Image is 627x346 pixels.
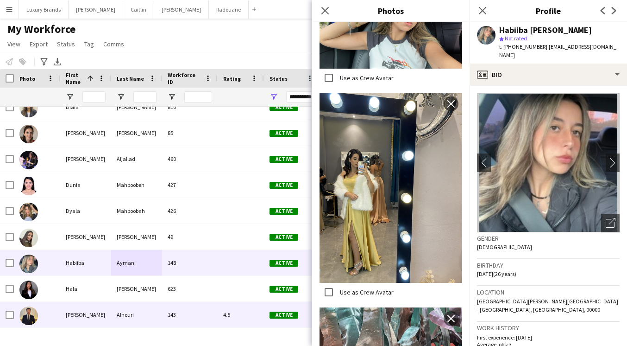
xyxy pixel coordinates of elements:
[60,94,111,120] div: Diala
[270,208,298,215] span: Active
[270,182,298,189] span: Active
[60,120,111,146] div: [PERSON_NAME]
[111,198,162,224] div: Mahboobah
[270,260,298,267] span: Active
[111,302,162,327] div: Alnouri
[123,0,154,19] button: Caitlin
[57,40,75,48] span: Status
[69,0,123,19] button: [PERSON_NAME]
[162,120,218,146] div: 85
[19,281,38,299] img: Hala Salman
[30,40,48,48] span: Export
[477,270,516,277] span: [DATE] (26 years)
[26,38,51,50] a: Export
[162,94,218,120] div: 810
[19,307,38,325] img: Hassan Alnouri
[60,224,111,250] div: [PERSON_NAME]
[81,38,98,50] a: Tag
[505,35,527,42] span: Not rated
[168,93,176,101] button: Open Filter Menu
[477,261,620,269] h3: Birthday
[19,99,38,117] img: Diala Kassab
[477,298,618,313] span: [GEOGRAPHIC_DATA][PERSON_NAME][GEOGRAPHIC_DATA] - [GEOGRAPHIC_DATA], [GEOGRAPHIC_DATA], 00000
[100,38,128,50] a: Comms
[162,224,218,250] div: 49
[4,38,24,50] a: View
[470,64,627,86] div: Bio
[209,0,249,19] button: Radouane
[270,130,298,137] span: Active
[499,43,547,50] span: t. [PHONE_NUMBER]
[111,94,162,120] div: [PERSON_NAME]
[184,91,212,103] input: Workforce ID Filter Input
[320,93,462,283] img: Crew photo 654827
[19,0,69,19] button: Luxury Brands
[19,125,38,143] img: Diana Elia Rajkovic
[66,93,74,101] button: Open Filter Menu
[7,22,75,36] span: My Workforce
[162,172,218,198] div: 427
[270,312,298,319] span: Active
[60,172,111,198] div: Dunia
[270,156,298,163] span: Active
[84,40,94,48] span: Tag
[338,73,394,82] label: Use as Crew Avatar
[52,56,63,67] app-action-btn: Export XLSX
[162,302,218,327] div: 143
[19,203,38,221] img: Dyala Mahboobah
[270,286,298,293] span: Active
[111,276,162,301] div: [PERSON_NAME]
[60,276,111,301] div: Hala
[38,56,50,67] app-action-btn: Advanced filters
[223,75,241,82] span: Rating
[60,198,111,224] div: Dyala
[601,214,620,232] div: Open photos pop-in
[19,177,38,195] img: Dunia Mahboobeh
[312,5,470,17] h3: Photos
[111,172,162,198] div: Mahboobeh
[338,288,394,296] label: Use as Crew Avatar
[19,75,35,82] span: Photo
[66,71,83,85] span: First Name
[470,5,627,17] h3: Profile
[162,198,218,224] div: 426
[60,250,111,276] div: Habiiba
[499,26,592,34] div: Habiiba [PERSON_NAME]
[53,38,79,50] a: Status
[60,146,111,172] div: [PERSON_NAME]
[477,324,620,332] h3: Work history
[162,146,218,172] div: 460
[111,146,162,172] div: Aljallad
[477,93,620,232] img: Crew avatar or photo
[162,276,218,301] div: 623
[270,75,288,82] span: Status
[111,250,162,276] div: Ayman
[111,120,162,146] div: [PERSON_NAME]
[7,40,20,48] span: View
[154,0,209,19] button: [PERSON_NAME]
[218,302,264,327] div: 4.5
[117,93,125,101] button: Open Filter Menu
[19,255,38,273] img: Habiiba Ayman
[162,250,218,276] div: 148
[60,302,111,327] div: [PERSON_NAME]
[117,75,144,82] span: Last Name
[477,288,620,296] h3: Location
[133,91,157,103] input: Last Name Filter Input
[270,104,298,111] span: Active
[499,43,616,58] span: | [EMAIL_ADDRESS][DOMAIN_NAME]
[477,334,620,341] p: First experience: [DATE]
[103,40,124,48] span: Comms
[168,71,201,85] span: Workforce ID
[477,243,532,250] span: [DEMOGRAPHIC_DATA]
[270,234,298,241] span: Active
[270,93,278,101] button: Open Filter Menu
[82,91,106,103] input: First Name Filter Input
[19,151,38,169] img: Dina Aljallad
[19,229,38,247] img: Eman Enizi Ajlani
[111,224,162,250] div: [PERSON_NAME]
[477,234,620,243] h3: Gender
